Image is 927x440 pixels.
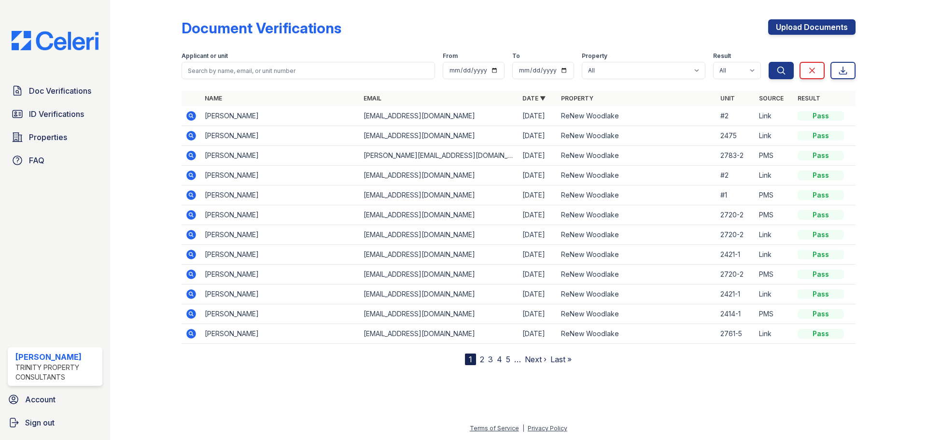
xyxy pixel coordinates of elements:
td: [PERSON_NAME] [201,185,360,205]
td: [DATE] [519,284,557,304]
td: 2761-5 [716,324,755,344]
td: [DATE] [519,146,557,166]
td: [DATE] [519,106,557,126]
a: ID Verifications [8,104,102,124]
td: [EMAIL_ADDRESS][DOMAIN_NAME] [360,185,519,205]
a: Sign out [4,413,106,432]
td: [DATE] [519,166,557,185]
a: Next › [525,355,547,364]
div: [PERSON_NAME] [15,351,98,363]
td: [EMAIL_ADDRESS][DOMAIN_NAME] [360,284,519,304]
td: [DATE] [519,245,557,265]
td: [PERSON_NAME] [201,205,360,225]
a: Unit [720,95,735,102]
td: [PERSON_NAME] [201,225,360,245]
a: Last » [550,355,572,364]
a: Result [798,95,820,102]
td: ReNew Woodlake [557,225,716,245]
div: Pass [798,270,844,279]
td: ReNew Woodlake [557,106,716,126]
td: PMS [755,185,794,205]
td: 2414-1 [716,304,755,324]
td: Link [755,126,794,146]
a: Properties [8,128,102,147]
a: Email [364,95,381,102]
td: 2421-1 [716,245,755,265]
a: Upload Documents [768,19,856,35]
div: Pass [798,131,844,141]
td: 2475 [716,126,755,146]
td: ReNew Woodlake [557,324,716,344]
td: ReNew Woodlake [557,265,716,284]
div: Trinity Property Consultants [15,363,98,382]
span: ID Verifications [29,108,84,120]
td: [EMAIL_ADDRESS][DOMAIN_NAME] [360,106,519,126]
span: FAQ [29,155,44,166]
a: 4 [497,355,502,364]
a: Source [759,95,784,102]
td: PMS [755,146,794,166]
img: CE_Logo_Blue-a8612792a0a2168367f1c8372b55b34899dd931a85d93a1a3d3e32e68fde9ad4.png [4,31,106,50]
a: 3 [488,355,493,364]
div: Document Verifications [182,19,341,37]
td: PMS [755,265,794,284]
td: [PERSON_NAME] [201,324,360,344]
div: | [522,425,524,432]
span: Properties [29,131,67,143]
td: [PERSON_NAME][EMAIL_ADDRESS][DOMAIN_NAME] [360,146,519,166]
span: Account [25,394,56,405]
div: Pass [798,329,844,339]
td: ReNew Woodlake [557,245,716,265]
td: [EMAIL_ADDRESS][DOMAIN_NAME] [360,166,519,185]
td: [EMAIL_ADDRESS][DOMAIN_NAME] [360,245,519,265]
td: #2 [716,166,755,185]
td: [PERSON_NAME] [201,106,360,126]
td: PMS [755,205,794,225]
td: [PERSON_NAME] [201,146,360,166]
td: [DATE] [519,185,557,205]
td: ReNew Woodlake [557,205,716,225]
a: Date ▼ [522,95,546,102]
td: ReNew Woodlake [557,304,716,324]
span: Sign out [25,417,55,428]
td: Link [755,166,794,185]
div: Pass [798,309,844,319]
td: [PERSON_NAME] [201,304,360,324]
div: Pass [798,111,844,121]
td: ReNew Woodlake [557,185,716,205]
td: ReNew Woodlake [557,126,716,146]
div: Pass [798,250,844,259]
td: [DATE] [519,304,557,324]
td: [PERSON_NAME] [201,265,360,284]
td: [DATE] [519,265,557,284]
a: FAQ [8,151,102,170]
td: [PERSON_NAME] [201,126,360,146]
a: Privacy Policy [528,425,567,432]
td: PMS [755,304,794,324]
td: #2 [716,106,755,126]
a: Terms of Service [470,425,519,432]
td: 2783-2 [716,146,755,166]
td: [EMAIL_ADDRESS][DOMAIN_NAME] [360,265,519,284]
td: [EMAIL_ADDRESS][DOMAIN_NAME] [360,225,519,245]
input: Search by name, email, or unit number [182,62,435,79]
td: Link [755,225,794,245]
a: Property [561,95,593,102]
td: #1 [716,185,755,205]
td: ReNew Woodlake [557,166,716,185]
td: Link [755,284,794,304]
a: Name [205,95,222,102]
td: [PERSON_NAME] [201,245,360,265]
div: Pass [798,151,844,160]
td: ReNew Woodlake [557,146,716,166]
td: Link [755,324,794,344]
a: Doc Verifications [8,81,102,100]
div: Pass [798,190,844,200]
td: [DATE] [519,225,557,245]
a: 2 [480,355,484,364]
a: Account [4,390,106,409]
td: [DATE] [519,126,557,146]
label: Property [582,52,607,60]
td: ReNew Woodlake [557,284,716,304]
